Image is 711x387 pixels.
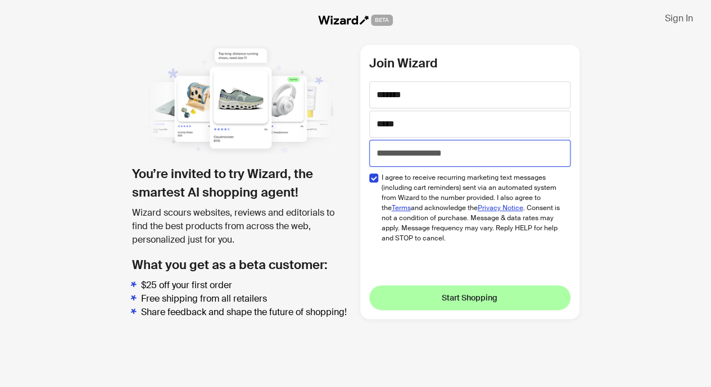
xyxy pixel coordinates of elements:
[382,172,562,243] span: I agree to receive recurring marketing text messages (including cart reminders) sent via an autom...
[141,279,351,292] li: $25 off your first order
[478,203,523,212] a: Privacy Notice
[132,206,351,247] div: Wizard scours websites, reviews and editorials to find the best products from across the web, per...
[132,256,351,274] h2: What you get as a beta customer:
[442,293,497,303] span: Start Shopping
[141,306,351,319] li: Share feedback and shape the future of shopping!
[656,9,702,27] button: Sign In
[141,292,351,306] li: Free shipping from all retailers
[371,15,393,26] span: BETA
[665,12,693,24] span: Sign In
[369,54,570,72] h2: Join Wizard
[392,203,411,212] a: Terms
[132,165,351,202] h1: You’re invited to try Wizard, the smartest AI shopping agent!
[369,285,570,310] button: Start Shopping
